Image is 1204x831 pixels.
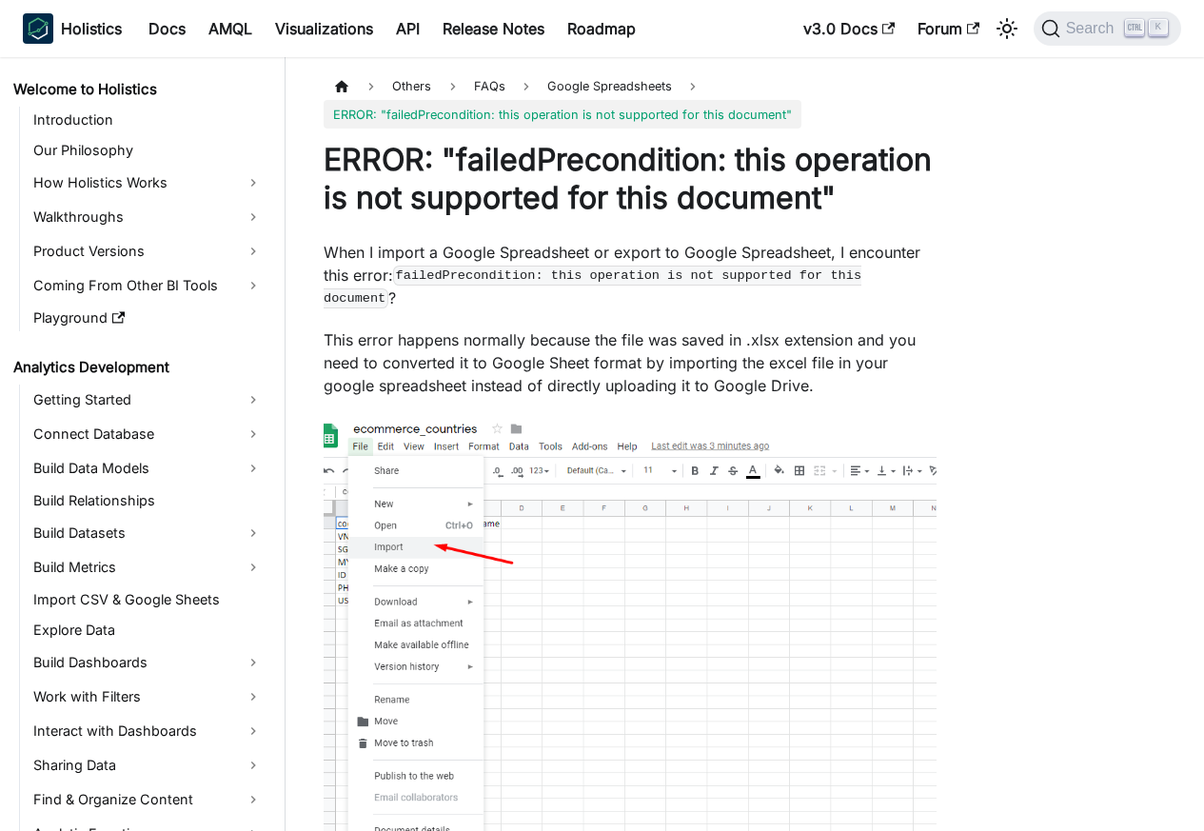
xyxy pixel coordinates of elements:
a: Import CSV & Google Sheets [28,586,268,613]
span: Search [1060,20,1126,37]
a: How Holistics Works [28,168,268,198]
code: failedPrecondition: this operation is not supported for this document [324,266,861,307]
nav: Breadcrumbs [324,72,937,129]
a: Build Datasets [28,518,268,548]
a: Walkthroughs [28,202,268,232]
span: Others [383,72,441,100]
a: Build Dashboards [28,647,268,678]
p: This error happens normally because the file was saved in .xlsx extension and you need to convert... [324,328,937,397]
kbd: K [1149,19,1168,36]
a: Coming From Other BI Tools [28,270,268,301]
a: Product Versions [28,236,268,267]
img: Holistics [23,13,53,44]
a: API [385,13,431,44]
h1: ERROR: "failedPrecondition: this operation is not supported for this document" [324,141,937,217]
a: Build Data Models [28,453,268,484]
a: Build Relationships [28,487,268,514]
a: Getting Started [28,385,268,415]
a: Introduction [28,107,268,133]
a: Docs [137,13,197,44]
span: Google Spreadsheets [538,72,681,100]
a: Work with Filters [28,682,268,712]
a: HolisticsHolistics [23,13,122,44]
a: Build Metrics [28,552,268,583]
span: FAQs [464,72,515,100]
a: Visualizations [264,13,385,44]
a: Explore Data [28,617,268,643]
a: Forum [906,13,991,44]
a: Interact with Dashboards [28,716,268,746]
a: Release Notes [431,13,556,44]
a: Find & Organize Content [28,784,268,815]
p: When I import a Google Spreadsheet or export to Google Spreadsheet, I encounter this error: ? [324,241,937,309]
button: Search (Ctrl+K) [1034,11,1181,46]
a: AMQL [197,13,264,44]
a: Our Philosophy [28,137,268,164]
b: Holistics [61,17,122,40]
a: Roadmap [556,13,647,44]
span: ERROR: "failedPrecondition: this operation is not supported for this document" [324,100,801,128]
a: Sharing Data [28,750,268,781]
a: v3.0 Docs [792,13,906,44]
a: Playground [28,305,268,331]
a: Analytics Development [8,354,268,381]
a: Connect Database [28,419,268,449]
button: Switch between dark and light mode (currently light mode) [992,13,1022,44]
a: Home page [324,72,360,100]
a: Welcome to Holistics [8,76,268,103]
